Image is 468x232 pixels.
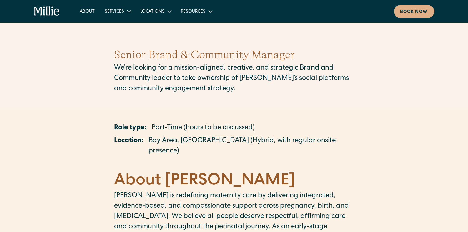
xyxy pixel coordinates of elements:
a: About [75,6,100,16]
div: Locations [140,8,164,15]
div: Resources [176,6,217,16]
p: ‍ [114,159,354,169]
div: Resources [181,8,205,15]
div: Services [105,8,124,15]
p: Role type: [114,123,147,133]
div: Services [100,6,135,16]
a: home [34,6,60,16]
div: Locations [135,6,176,16]
strong: About [PERSON_NAME] [114,173,295,189]
p: We’re looking for a mission-aligned, creative, and strategic Brand and Community leader to take o... [114,63,354,94]
p: Bay Area, [GEOGRAPHIC_DATA] (Hybrid, with regular onsite presence) [148,136,354,157]
h1: Senior Brand & Community Manager [114,46,354,63]
p: Part-Time (hours to be discussed) [152,123,255,133]
div: Book now [400,9,428,15]
a: Book now [394,5,434,18]
p: Location: [114,136,143,157]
